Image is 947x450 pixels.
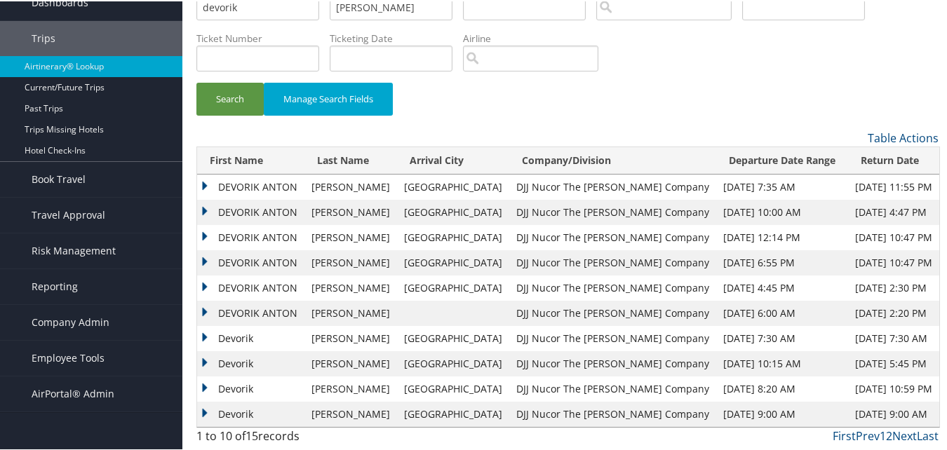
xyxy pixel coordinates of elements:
[246,427,258,442] span: 15
[509,274,716,299] td: DJJ Nucor The [PERSON_NAME] Company
[197,173,304,198] td: DEVORIK ANTON
[509,299,716,325] td: DJJ Nucor The [PERSON_NAME] Company
[397,224,509,249] td: [GEOGRAPHIC_DATA]
[197,350,304,375] td: Devorik
[509,198,716,224] td: DJJ Nucor The [PERSON_NAME] Company
[197,325,304,350] td: Devorik
[397,325,509,350] td: [GEOGRAPHIC_DATA]
[32,268,78,303] span: Reporting
[716,299,848,325] td: [DATE] 6:00 AM
[716,375,848,400] td: [DATE] 8:20 AM
[32,375,114,410] span: AirPortal® Admin
[304,400,397,425] td: [PERSON_NAME]
[509,400,716,425] td: DJJ Nucor The [PERSON_NAME] Company
[848,249,939,274] td: [DATE] 10:47 PM
[197,299,304,325] td: DEVORIK ANTON
[716,350,848,375] td: [DATE] 10:15 AM
[397,400,509,425] td: [GEOGRAPHIC_DATA]
[304,350,397,375] td: [PERSON_NAME]
[509,146,716,173] th: Company/Division
[32,20,55,55] span: Trips
[892,427,917,442] a: Next
[848,325,939,350] td: [DATE] 7:30 AM
[868,129,939,144] a: Table Actions
[509,249,716,274] td: DJJ Nucor The [PERSON_NAME] Company
[304,146,397,173] th: Last Name: activate to sort column ascending
[716,274,848,299] td: [DATE] 4:45 PM
[32,196,105,231] span: Travel Approval
[197,146,304,173] th: First Name: activate to sort column ascending
[848,350,939,375] td: [DATE] 5:45 PM
[463,30,609,44] label: Airline
[848,375,939,400] td: [DATE] 10:59 PM
[509,325,716,350] td: DJJ Nucor The [PERSON_NAME] Company
[397,274,509,299] td: [GEOGRAPHIC_DATA]
[833,427,856,442] a: First
[716,146,848,173] th: Departure Date Range: activate to sort column ascending
[197,400,304,425] td: Devorik
[32,232,116,267] span: Risk Management
[848,198,939,224] td: [DATE] 4:47 PM
[264,81,393,114] button: Manage Search Fields
[330,30,463,44] label: Ticketing Date
[848,400,939,425] td: [DATE] 9:00 AM
[880,427,886,442] a: 1
[886,427,892,442] a: 2
[917,427,939,442] a: Last
[197,274,304,299] td: DEVORIK ANTON
[32,304,109,339] span: Company Admin
[397,198,509,224] td: [GEOGRAPHIC_DATA]
[397,146,509,173] th: Arrival City: activate to sort column ascending
[848,224,939,249] td: [DATE] 10:47 PM
[716,198,848,224] td: [DATE] 10:00 AM
[196,81,264,114] button: Search
[197,198,304,224] td: DEVORIK ANTON
[716,249,848,274] td: [DATE] 6:55 PM
[716,325,848,350] td: [DATE] 7:30 AM
[197,224,304,249] td: DEVORIK ANTON
[397,249,509,274] td: [GEOGRAPHIC_DATA]
[304,198,397,224] td: [PERSON_NAME]
[197,375,304,400] td: Devorik
[716,224,848,249] td: [DATE] 12:14 PM
[304,224,397,249] td: [PERSON_NAME]
[509,375,716,400] td: DJJ Nucor The [PERSON_NAME] Company
[509,173,716,198] td: DJJ Nucor The [PERSON_NAME] Company
[304,274,397,299] td: [PERSON_NAME]
[509,224,716,249] td: DJJ Nucor The [PERSON_NAME] Company
[32,161,86,196] span: Book Travel
[197,249,304,274] td: DEVORIK ANTON
[397,173,509,198] td: [GEOGRAPHIC_DATA]
[856,427,880,442] a: Prev
[848,173,939,198] td: [DATE] 11:55 PM
[848,274,939,299] td: [DATE] 2:30 PM
[304,375,397,400] td: [PERSON_NAME]
[32,339,105,374] span: Employee Tools
[509,350,716,375] td: DJJ Nucor The [PERSON_NAME] Company
[304,173,397,198] td: [PERSON_NAME]
[397,350,509,375] td: [GEOGRAPHIC_DATA]
[848,299,939,325] td: [DATE] 2:20 PM
[848,146,939,173] th: Return Date: activate to sort column ascending
[304,325,397,350] td: [PERSON_NAME]
[304,249,397,274] td: [PERSON_NAME]
[196,30,330,44] label: Ticket Number
[716,173,848,198] td: [DATE] 7:35 AM
[196,426,366,450] div: 1 to 10 of records
[304,299,397,325] td: [PERSON_NAME]
[397,375,509,400] td: [GEOGRAPHIC_DATA]
[716,400,848,425] td: [DATE] 9:00 AM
